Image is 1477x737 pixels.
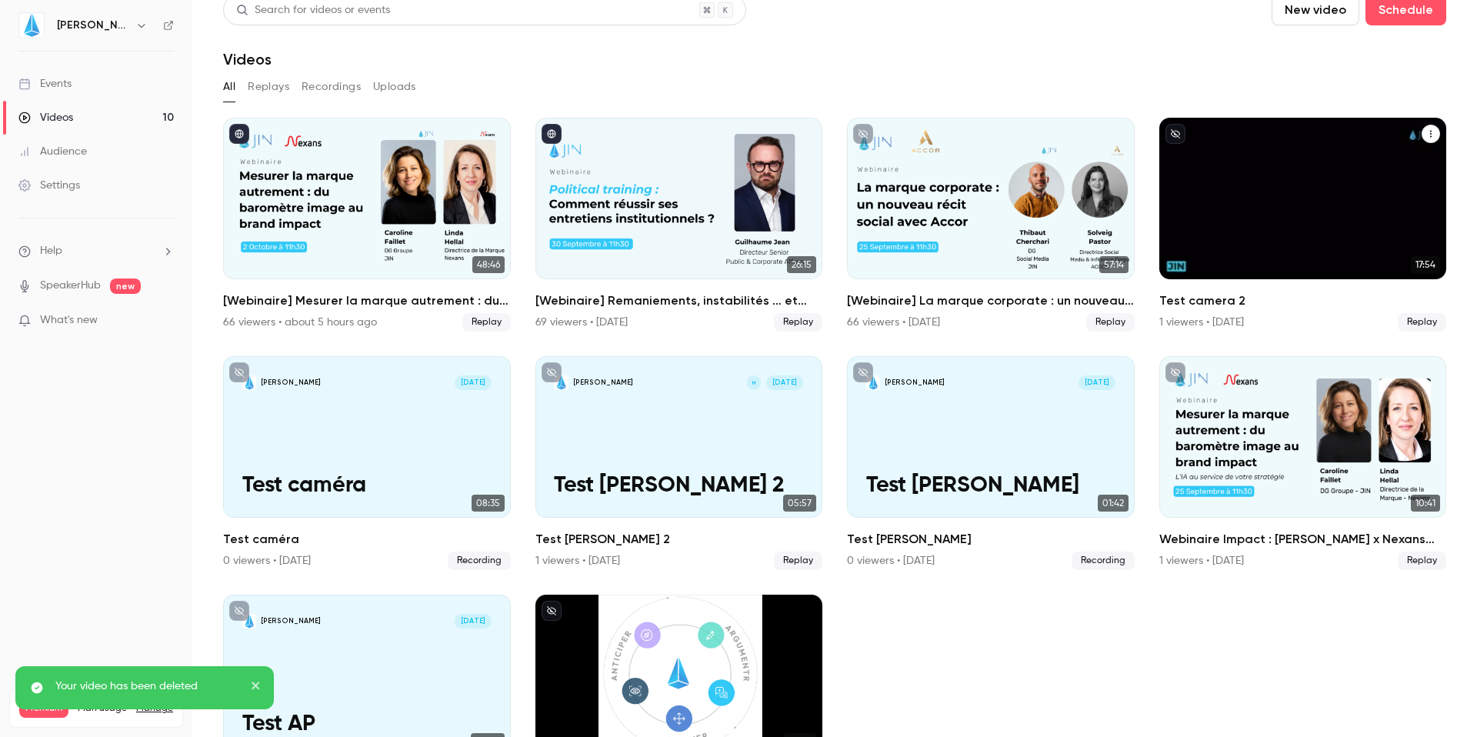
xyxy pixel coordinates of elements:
[847,356,1135,570] a: Test Romain[PERSON_NAME][DATE]Test [PERSON_NAME]01:42Test [PERSON_NAME]0 viewers • [DATE]Recording
[853,362,873,382] button: unpublished
[554,473,803,499] p: Test [PERSON_NAME] 2
[847,530,1135,549] h2: Test [PERSON_NAME]
[261,616,321,626] p: [PERSON_NAME]
[885,378,945,388] p: [PERSON_NAME]
[1159,530,1447,549] h2: Webinaire Impact : [PERSON_NAME] x Nexans TEST
[223,75,235,99] button: All
[1165,362,1185,382] button: unpublished
[847,553,935,569] div: 0 viewers • [DATE]
[242,473,492,499] p: Test caméra
[229,124,249,144] button: published
[1072,552,1135,570] span: Recording
[1159,118,1447,332] li: Test camera 2
[223,315,377,330] div: 66 viewers • about 5 hours ago
[40,278,101,294] a: SpeakerHub
[866,473,1115,499] p: Test [PERSON_NAME]
[1159,315,1244,330] div: 1 viewers • [DATE]
[261,378,321,388] p: [PERSON_NAME]
[746,375,762,390] div: H
[223,118,511,332] li: [Webinaire] Mesurer la marque autrement : du baromètre image au brand impact
[847,315,940,330] div: 66 viewers • [DATE]
[535,118,823,332] a: 26:15[Webinaire] Remaniements, instabilités … et impact : comment réussir ses entretiens institut...
[455,375,492,389] span: [DATE]
[542,601,562,621] button: unpublished
[236,2,390,18] div: Search for videos or events
[1159,118,1447,332] a: 17:54Test camera 21 viewers • [DATE]Replay
[1159,356,1447,570] a: 10:41Webinaire Impact : [PERSON_NAME] x Nexans TEST1 viewers • [DATE]Replay
[774,552,822,570] span: Replay
[1411,256,1440,273] span: 17:54
[535,356,823,570] a: Test Romain 2[PERSON_NAME]H[DATE]Test [PERSON_NAME] 205:57Test [PERSON_NAME] 21 viewers • [DATE]R...
[223,553,311,569] div: 0 viewers • [DATE]
[472,256,505,273] span: 48:46
[783,495,816,512] span: 05:57
[251,679,262,697] button: close
[18,178,80,193] div: Settings
[242,375,256,389] img: Test caméra
[535,553,620,569] div: 1 viewers • [DATE]
[110,278,141,294] span: new
[1098,495,1129,512] span: 01:42
[1398,552,1446,570] span: Replay
[1159,292,1447,310] h2: Test camera 2
[535,315,628,330] div: 69 viewers • [DATE]
[573,378,633,388] p: [PERSON_NAME]
[1159,356,1447,570] li: Webinaire Impact : JIN x Nexans TEST
[19,13,44,38] img: JIN
[223,292,511,310] h2: [Webinaire] Mesurer la marque autrement : du baromètre image au brand impact
[248,75,289,99] button: Replays
[448,552,511,570] span: Recording
[847,292,1135,310] h2: [Webinaire] La marque corporate : un nouveau récit social avec [PERSON_NAME]
[866,375,880,389] img: Test Romain
[223,118,511,332] a: 48:46[Webinaire] Mesurer la marque autrement : du baromètre image au brand impact66 viewers • abo...
[223,530,511,549] h2: Test caméra
[229,601,249,621] button: unpublished
[18,110,73,125] div: Videos
[535,356,823,570] li: Test Romain 2
[1159,553,1244,569] div: 1 viewers • [DATE]
[535,118,823,332] li: [Webinaire] Remaniements, instabilités … et impact : comment réussir ses entretiens institutionne...
[55,679,240,694] p: Your video has been deleted
[1398,313,1446,332] span: Replay
[535,292,823,310] h2: [Webinaire] Remaniements, instabilités … et impact : comment réussir ses entretiens institutionne...
[155,314,174,328] iframe: Noticeable Trigger
[1079,375,1115,389] span: [DATE]
[462,313,511,332] span: Replay
[302,75,361,99] button: Recordings
[18,76,72,92] div: Events
[774,313,822,332] span: Replay
[40,312,98,328] span: What's new
[472,495,505,512] span: 08:35
[1099,256,1129,273] span: 57:14
[229,362,249,382] button: unpublished
[373,75,416,99] button: Uploads
[223,50,272,68] h1: Videos
[847,118,1135,332] a: 57:14[Webinaire] La marque corporate : un nouveau récit social avec [PERSON_NAME]66 viewers • [DA...
[853,124,873,144] button: unpublished
[542,124,562,144] button: published
[1086,313,1135,332] span: Replay
[40,243,62,259] span: Help
[223,356,511,570] a: Test caméra [PERSON_NAME][DATE]Test caméra08:35Test caméra0 viewers • [DATE]Recording
[1411,495,1440,512] span: 10:41
[554,375,568,389] img: Test Romain 2
[787,256,816,273] span: 26:15
[223,356,511,570] li: Test caméra
[535,530,823,549] h2: Test [PERSON_NAME] 2
[847,356,1135,570] li: Test Romain
[542,362,562,382] button: unpublished
[766,375,803,389] span: [DATE]
[18,243,174,259] li: help-dropdown-opener
[1165,124,1185,144] button: unpublished
[455,614,492,628] span: [DATE]
[18,144,87,159] div: Audience
[847,118,1135,332] li: [Webinaire] La marque corporate : un nouveau récit social avec Accor
[57,18,129,33] h6: [PERSON_NAME]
